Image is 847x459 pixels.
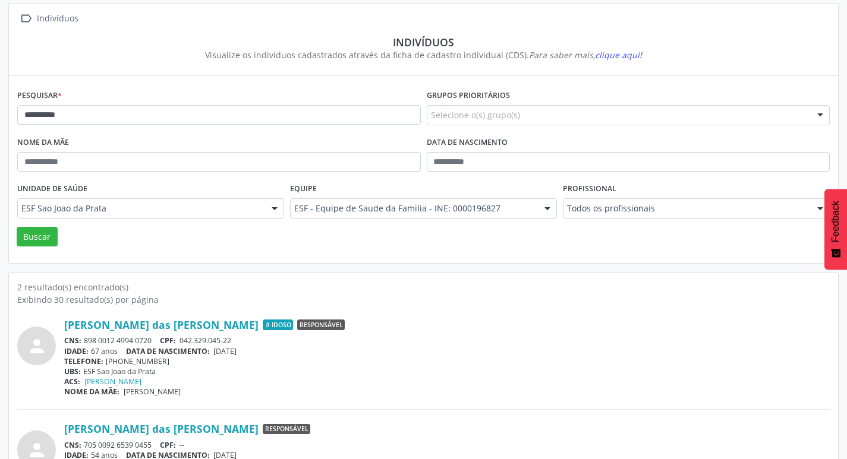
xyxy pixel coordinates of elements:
[64,366,81,376] span: UBS:
[17,293,830,306] div: Exibindo 30 resultado(s) por página
[180,335,231,346] span: 042.329.045-22
[21,202,260,214] span: ESF Sao Joao da Prata
[529,49,642,61] i: Para saber mais,
[64,335,81,346] span: CNS:
[263,424,310,435] span: Responsável
[84,376,141,387] a: [PERSON_NAME]
[563,180,616,198] label: Profissional
[17,281,830,293] div: 2 resultado(s) encontrado(s)
[64,356,830,366] div: [PHONE_NUMBER]
[64,376,80,387] span: ACS:
[213,346,237,356] span: [DATE]
[427,87,510,105] label: Grupos prioritários
[17,10,34,27] i: 
[17,180,87,198] label: Unidade de saúde
[124,387,181,397] span: [PERSON_NAME]
[567,202,805,214] span: Todos os profissionais
[34,10,80,27] div: Indivíduos
[17,134,69,152] label: Nome da mãe
[830,201,841,242] span: Feedback
[64,318,259,331] a: [PERSON_NAME] das [PERSON_NAME]
[160,335,176,346] span: CPF:
[64,387,119,397] span: NOME DA MÃE:
[126,346,210,356] span: DATA DE NASCIMENTO:
[64,366,830,376] div: ESF Sao Joao da Prata
[64,356,103,366] span: TELEFONE:
[824,189,847,270] button: Feedback - Mostrar pesquisa
[64,346,830,356] div: 67 anos
[26,335,48,357] i: person
[290,180,317,198] label: Equipe
[17,227,58,247] button: Buscar
[427,134,508,152] label: Data de nascimento
[26,36,821,49] div: Indivíduos
[64,440,830,450] div: 705 0092 6539 0455
[294,202,533,214] span: ESF - Equipe de Saude da Familia - INE: 0000196827
[64,440,81,450] span: CNS:
[64,422,259,435] a: [PERSON_NAME] das [PERSON_NAME]
[26,49,821,61] div: Visualize os indivíduos cadastrados através da ficha de cadastro individual (CDS).
[160,440,176,450] span: CPF:
[297,319,345,330] span: Responsável
[431,109,520,121] span: Selecione o(s) grupo(s)
[595,49,642,61] span: clique aqui!
[64,335,830,346] div: 898 0012 4994 0720
[180,440,184,450] span: --
[64,346,89,356] span: IDADE:
[263,319,293,330] span: Idoso
[17,87,62,105] label: Pesquisar
[17,10,80,27] a:  Indivíduos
